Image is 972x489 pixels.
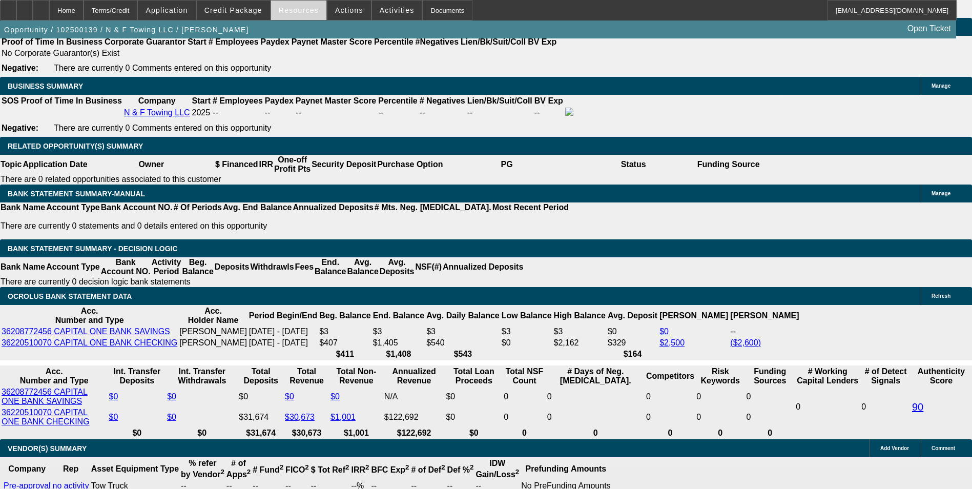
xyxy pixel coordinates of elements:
td: $540 [426,338,500,348]
span: Comment [932,445,955,451]
span: Resources [279,6,319,14]
span: Bank Statement Summary - Decision Logic [8,244,178,253]
th: Status [570,155,697,174]
th: Total Revenue [284,366,329,386]
img: facebook-icon.png [565,108,573,116]
span: Add Vendor [880,445,909,451]
th: Competitors [646,366,695,386]
th: Authenticity Score [912,366,971,386]
td: 0 [861,387,911,427]
th: Most Recent Period [492,202,569,213]
td: -- [534,107,564,118]
b: # of Apps [226,459,251,479]
th: Int. Transfer Withdrawals [167,366,237,386]
td: 0 [646,407,695,427]
th: [PERSON_NAME] [659,306,729,325]
b: # Negatives [420,96,465,105]
th: Security Deposit [311,155,377,174]
td: $329 [607,338,658,348]
th: Proof of Time In Business [1,37,103,47]
a: $1,001 [330,413,356,421]
td: $407 [319,338,371,348]
th: Acc. Holder Name [179,306,247,325]
button: Activities [372,1,422,20]
th: $1,001 [330,428,383,438]
a: N & F Towing LLC [124,108,190,117]
a: $0 [109,413,118,421]
span: There are currently 0 Comments entered on this opportunity [54,64,271,72]
b: % refer by Vendor [181,459,224,479]
span: RELATED OPPORTUNITY(S) SUMMARY [8,142,143,150]
th: One-off Profit Pts [274,155,311,174]
th: Acc. Number and Type [1,366,107,386]
a: 36208772456 CAPITAL ONE BANK SAVINGS [2,388,88,405]
a: 90 [912,401,923,413]
th: Fees [295,257,314,277]
a: $0 [167,392,176,401]
th: Annualized Revenue [384,366,445,386]
th: Sum of the Total NSF Count and Total Overdraft Fee Count from Ocrolus [503,366,545,386]
td: -- [467,107,533,118]
th: [PERSON_NAME] [730,306,799,325]
button: Actions [327,1,371,20]
b: # of Def [411,465,445,474]
th: Period Begin/End [249,306,318,325]
th: Beg. Balance [181,257,214,277]
th: Proof of Time In Business [20,96,122,106]
div: -- [296,108,376,117]
td: $0 [445,387,502,406]
td: [DATE] - [DATE] [249,338,318,348]
th: $1,408 [373,349,425,359]
b: Lien/Bk/Suit/Coll [461,37,526,46]
th: $30,673 [284,428,329,438]
td: $31,674 [238,407,283,427]
th: Total Deposits [238,366,283,386]
b: Rep [63,464,78,473]
th: Account Type [46,257,100,277]
td: $2,162 [553,338,606,348]
td: 0 [503,407,545,427]
b: Paynet Master Score [292,37,372,46]
sup: 2 [365,463,369,471]
th: Application Date [22,155,88,174]
th: Bank Account NO. [100,202,173,213]
div: -- [378,108,417,117]
td: $0 [607,327,658,337]
b: Company [8,464,46,473]
b: BV Exp [528,37,556,46]
b: $ Tot Ref [311,465,349,474]
span: OCROLUS BANK STATEMENT DATA [8,292,132,300]
b: # Fund [253,465,283,474]
th: Int. Transfer Deposits [108,366,166,386]
td: 2025 [192,107,211,118]
th: Activity Period [151,257,182,277]
td: $3 [319,327,371,337]
b: BFC Exp [371,465,409,474]
b: Lien/Bk/Suit/Coll [467,96,532,105]
th: End. Balance [373,306,425,325]
button: Application [138,1,195,20]
b: IRR [351,465,369,474]
td: 0 [746,387,794,406]
th: # Working Capital Lenders [795,366,860,386]
th: $31,674 [238,428,283,438]
th: Avg. Balance [346,257,379,277]
th: $122,692 [384,428,445,438]
th: Risk Keywords [696,366,744,386]
th: $0 [108,428,166,438]
a: $0 [109,392,118,401]
td: 0 [646,387,695,406]
td: 0 [746,407,794,427]
td: -- [264,107,294,118]
th: Avg. Daily Balance [426,306,500,325]
th: Total Loan Proceeds [445,366,502,386]
b: Paydex [261,37,289,46]
span: Application [146,6,188,14]
th: Total Non-Revenue [330,366,383,386]
sup: 2 [305,463,308,471]
th: SOS [1,96,19,106]
th: Account Type [46,202,100,213]
span: There are currently 0 Comments entered on this opportunity [54,124,271,132]
sup: 2 [345,463,349,471]
td: $1,405 [373,338,425,348]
